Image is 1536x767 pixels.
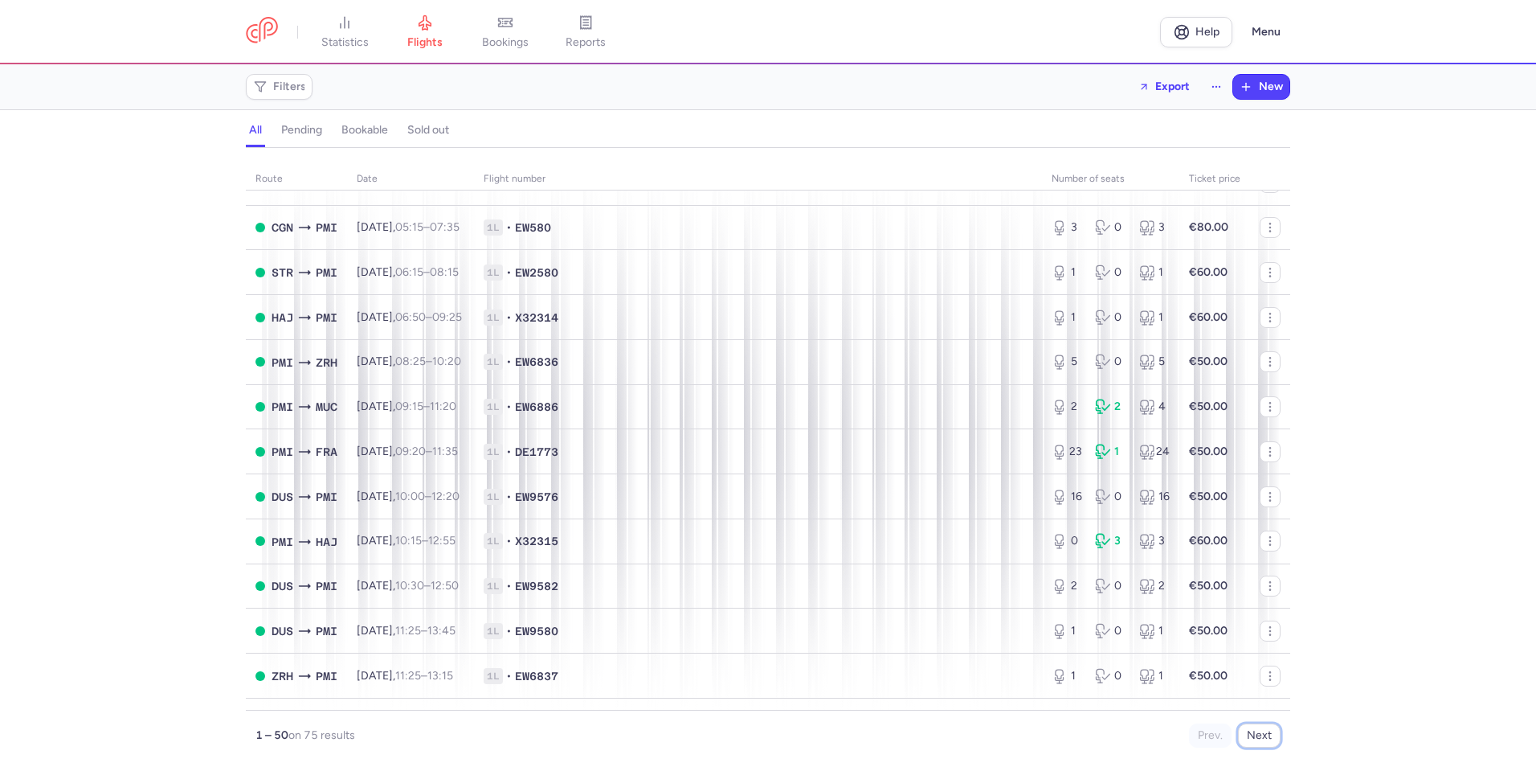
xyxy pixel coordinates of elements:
[246,167,347,191] th: route
[484,533,503,549] span: 1L
[395,445,458,458] span: –
[1139,444,1170,460] div: 24
[506,219,512,236] span: •
[515,265,558,281] span: EW2580
[316,219,337,236] span: PMI
[432,355,461,368] time: 10:20
[357,400,456,413] span: [DATE],
[272,622,293,640] span: DUS
[427,669,453,683] time: 13:15
[1052,265,1082,281] div: 1
[357,534,455,548] span: [DATE],
[395,490,425,503] time: 10:00
[506,578,512,594] span: •
[515,354,558,370] span: EW6836
[395,490,460,503] span: –
[395,220,460,234] span: –
[430,400,456,413] time: 11:20
[304,14,385,50] a: statistics
[1095,399,1125,415] div: 2
[1052,623,1082,639] div: 1
[1095,533,1125,549] div: 3
[484,265,503,281] span: 1L
[272,309,293,326] span: HAJ
[395,669,453,683] span: –
[506,533,512,549] span: •
[1095,444,1125,460] div: 1
[357,490,460,503] span: [DATE],
[484,354,503,370] span: 1L
[482,35,529,50] span: bookings
[506,265,512,281] span: •
[395,355,461,368] span: –
[316,577,337,595] span: PMI
[249,123,262,137] h4: all
[1052,354,1082,370] div: 5
[316,622,337,640] span: PMI
[316,533,337,551] span: HAJ
[506,444,512,460] span: •
[395,265,459,279] span: –
[1238,724,1281,748] button: Next
[1052,219,1082,236] div: 3
[1052,489,1082,505] div: 16
[474,167,1042,191] th: Flight number
[432,310,462,324] time: 09:25
[506,310,512,326] span: •
[484,623,503,639] span: 1L
[1189,220,1228,234] strong: €80.00
[316,398,337,416] span: MUC
[484,399,503,415] span: 1L
[430,265,459,279] time: 08:15
[395,265,423,279] time: 06:15
[1160,17,1232,47] a: Help
[272,533,293,551] span: PMI
[515,399,558,415] span: EW6886
[288,728,355,742] span: on 75 results
[1128,74,1200,100] button: Export
[1242,17,1290,47] button: Menu
[316,667,337,685] span: PMI
[427,624,455,638] time: 13:45
[506,623,512,639] span: •
[515,533,558,549] span: X32315
[272,577,293,595] span: DUS
[1052,310,1082,326] div: 1
[395,624,421,638] time: 11:25
[484,444,503,460] span: 1L
[484,668,503,684] span: 1L
[272,354,293,371] span: PMI
[1189,490,1228,503] strong: €50.00
[1139,578,1170,594] div: 2
[1189,669,1228,683] strong: €50.00
[316,264,337,281] span: PMI
[395,310,462,324] span: –
[395,400,456,413] span: –
[1095,219,1125,236] div: 0
[316,443,337,461] span: FRA
[515,489,558,505] span: EW9576
[484,310,503,326] span: 1L
[395,624,455,638] span: –
[407,35,443,50] span: flights
[515,444,558,460] span: DE1773
[316,354,337,371] span: ZRH
[395,310,426,324] time: 06:50
[1189,534,1228,548] strong: €60.00
[1052,668,1082,684] div: 1
[430,220,460,234] time: 07:35
[484,219,503,236] span: 1L
[515,578,558,594] span: EW9582
[1233,75,1289,99] button: New
[506,354,512,370] span: •
[273,80,306,93] span: Filters
[272,443,293,461] span: PMI
[247,75,312,99] button: Filters
[347,167,474,191] th: date
[465,14,545,50] a: bookings
[316,309,337,326] span: PMI
[272,398,293,416] span: PMI
[515,310,558,326] span: X32314
[357,355,461,368] span: [DATE],
[316,488,337,506] span: PMI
